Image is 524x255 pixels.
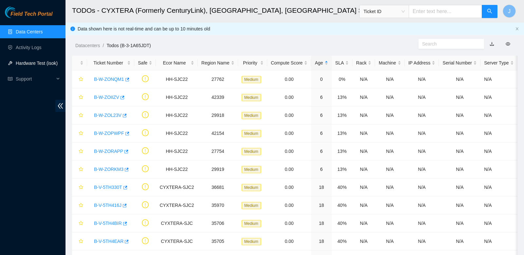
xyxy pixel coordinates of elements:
td: N/A [375,178,404,196]
td: 35705 [198,232,238,250]
td: N/A [352,88,375,106]
img: Akamai Technologies [5,7,33,18]
td: HH-SJC22 [156,70,197,88]
td: N/A [352,124,375,142]
td: 0.00 [267,70,311,88]
td: 35970 [198,196,238,214]
td: N/A [405,196,439,214]
span: Field Tech Portal [10,11,52,17]
td: CYXTERA-SJC [156,232,197,250]
td: CYXTERA-SJC2 [156,178,197,196]
a: B-V-5TH416J [94,203,122,208]
span: J [508,7,511,15]
button: star [76,110,84,120]
span: exclamation-circle [142,183,149,190]
span: exclamation-circle [142,75,149,82]
span: search [487,9,492,15]
td: N/A [480,124,517,142]
button: star [76,218,84,228]
td: 42154 [198,124,238,142]
span: exclamation-circle [142,147,149,154]
span: exclamation-circle [142,165,149,172]
input: Search [422,40,475,47]
button: star [76,74,84,84]
span: Medium [242,202,261,209]
td: HH-SJC22 [156,88,197,106]
span: exclamation-circle [142,129,149,136]
td: 0.00 [267,214,311,232]
a: B-V-5TH4BIR [94,221,122,226]
button: star [76,128,84,138]
td: N/A [480,142,517,160]
td: N/A [375,88,404,106]
td: N/A [352,196,375,214]
td: N/A [480,214,517,232]
button: star [76,146,84,156]
td: 13% [332,88,353,106]
td: N/A [480,106,517,124]
td: N/A [405,70,439,88]
td: 13% [332,106,353,124]
td: 42339 [198,88,238,106]
td: N/A [480,88,517,106]
td: 18 [311,214,331,232]
td: 0.00 [267,88,311,106]
td: 0.00 [267,196,311,214]
td: N/A [375,160,404,178]
td: 0.00 [267,106,311,124]
a: Hardware Test (isok) [16,61,58,66]
td: 40% [332,178,353,196]
td: HH-SJC22 [156,106,197,124]
td: N/A [405,142,439,160]
button: star [76,200,84,210]
td: N/A [439,88,480,106]
td: N/A [405,160,439,178]
td: 0.00 [267,160,311,178]
td: N/A [405,106,439,124]
td: 18 [311,232,331,250]
span: Medium [242,238,261,245]
a: Akamai TechnologiesField Tech Portal [5,12,52,20]
span: eye [506,42,510,46]
span: Ticket ID [364,7,405,16]
td: 6 [311,160,331,178]
td: N/A [480,196,517,214]
td: N/A [375,106,404,124]
td: 27762 [198,70,238,88]
td: N/A [480,232,517,250]
td: N/A [352,142,375,160]
span: Support [16,72,54,85]
button: J [503,5,516,18]
a: B-W-ZONQM1 [94,77,124,82]
a: B-W-ZOIIZV [94,95,119,100]
td: 0.00 [267,142,311,160]
td: N/A [480,160,517,178]
td: 29918 [198,106,238,124]
button: star [76,164,84,174]
td: N/A [375,142,404,160]
span: / [103,43,104,48]
button: star [76,182,84,192]
td: HH-SJC22 [156,124,197,142]
span: star [79,113,83,118]
td: 0.00 [267,178,311,196]
td: 6 [311,142,331,160]
a: Activity Logs [16,45,42,50]
a: Data Centers [16,29,43,34]
td: N/A [352,160,375,178]
td: N/A [439,178,480,196]
span: exclamation-circle [142,219,149,226]
td: N/A [439,70,480,88]
span: Medium [242,130,261,137]
td: N/A [405,214,439,232]
td: N/A [439,142,480,160]
a: Todos (B-3-1A65JDT) [106,43,151,48]
td: N/A [405,178,439,196]
td: N/A [375,214,404,232]
span: Medium [242,166,261,173]
span: star [79,149,83,154]
td: 29919 [198,160,238,178]
td: 0 [311,70,331,88]
span: Medium [242,148,261,155]
span: Medium [242,94,261,101]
